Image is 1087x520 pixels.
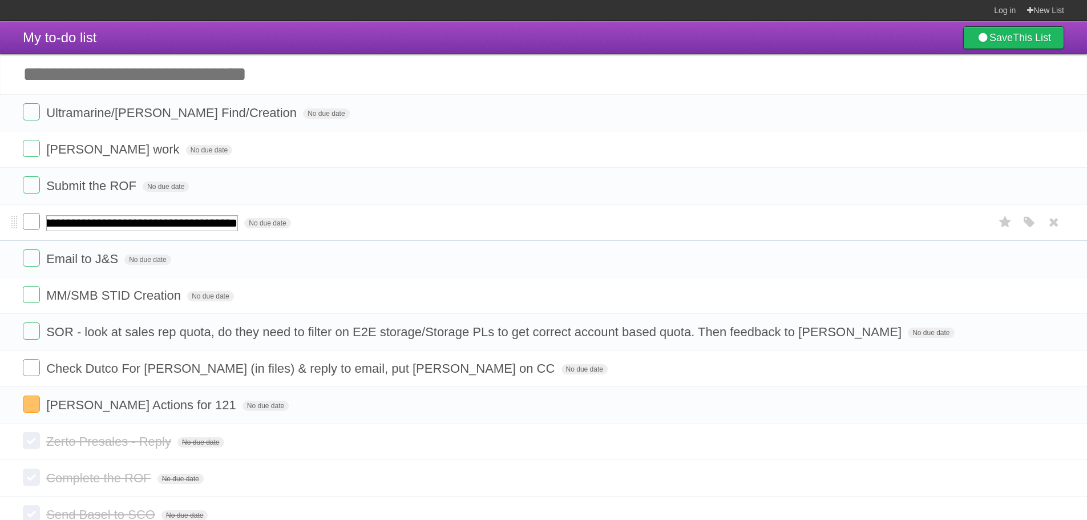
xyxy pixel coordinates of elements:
[187,291,233,301] span: No due date
[46,398,239,412] span: [PERSON_NAME] Actions for 121
[23,103,40,120] label: Done
[244,218,290,228] span: No due date
[186,145,232,155] span: No due date
[46,252,121,266] span: Email to J&S
[177,437,224,448] span: No due date
[46,288,184,303] span: MM/SMB STID Creation
[243,401,289,411] span: No due date
[908,328,954,338] span: No due date
[124,255,171,265] span: No due date
[23,286,40,303] label: Done
[963,26,1064,49] a: SaveThis List
[23,396,40,413] label: Done
[995,213,1016,232] label: Star task
[23,359,40,376] label: Done
[46,106,300,120] span: Ultramarine/[PERSON_NAME] Find/Creation
[46,471,153,485] span: Complete the ROF
[1013,32,1051,43] b: This List
[23,140,40,157] label: Done
[157,474,204,484] span: No due date
[143,182,189,192] span: No due date
[23,30,96,45] span: My to-do list
[46,179,139,193] span: Submit the ROF
[561,364,608,374] span: No due date
[46,434,174,449] span: Zerto Presales - Reply
[23,432,40,449] label: Done
[23,323,40,340] label: Done
[46,361,557,376] span: Check Dutco For [PERSON_NAME] (in files) & reply to email, put [PERSON_NAME] on CC
[46,142,183,156] span: [PERSON_NAME] work
[23,176,40,194] label: Done
[46,325,904,339] span: SOR - look at sales rep quota, do they need to filter on E2E storage/Storage PLs to get correct a...
[23,213,40,230] label: Done
[303,108,349,119] span: No due date
[23,249,40,267] label: Done
[23,469,40,486] label: Done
